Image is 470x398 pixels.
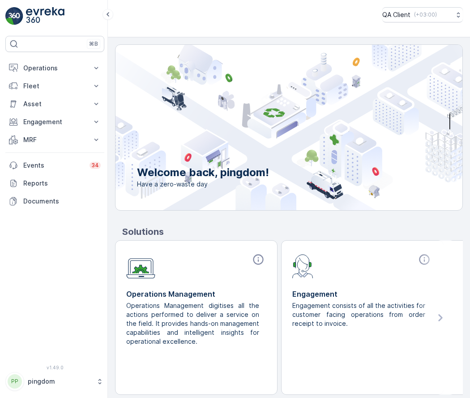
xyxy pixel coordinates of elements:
[382,10,410,19] p: QA Client
[75,45,462,210] img: city illustration
[23,179,101,188] p: Reports
[5,131,104,149] button: MRF
[89,40,98,48] p: ⌘B
[91,162,99,169] p: 34
[5,95,104,113] button: Asset
[292,289,432,299] p: Engagement
[5,7,23,25] img: logo
[5,113,104,131] button: Engagement
[23,197,101,206] p: Documents
[26,7,64,25] img: logo_light-DOdMpM7g.png
[414,11,437,18] p: ( +03:00 )
[5,77,104,95] button: Fleet
[8,374,22,389] div: PP
[28,377,92,386] p: pingdom
[122,225,463,238] p: Solutions
[5,372,104,391] button: PPpingdom
[23,161,84,170] p: Events
[382,7,463,22] button: QA Client(+03:00)
[5,192,104,210] a: Documents
[23,117,86,126] p: Engagement
[23,82,86,91] p: Fleet
[292,253,313,278] img: module-icon
[126,253,155,279] img: module-icon
[23,64,86,73] p: Operations
[137,165,269,180] p: Welcome back, pingdom!
[5,365,104,370] span: v 1.49.0
[5,156,104,174] a: Events34
[5,59,104,77] button: Operations
[126,289,266,299] p: Operations Management
[126,301,259,346] p: Operations Management digitises all the actions performed to deliver a service on the field. It p...
[23,99,86,108] p: Asset
[137,180,269,189] span: Have a zero-waste day
[292,301,425,328] p: Engagement consists of all the activities for customer facing operations from order receipt to in...
[5,174,104,192] a: Reports
[23,135,86,144] p: MRF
